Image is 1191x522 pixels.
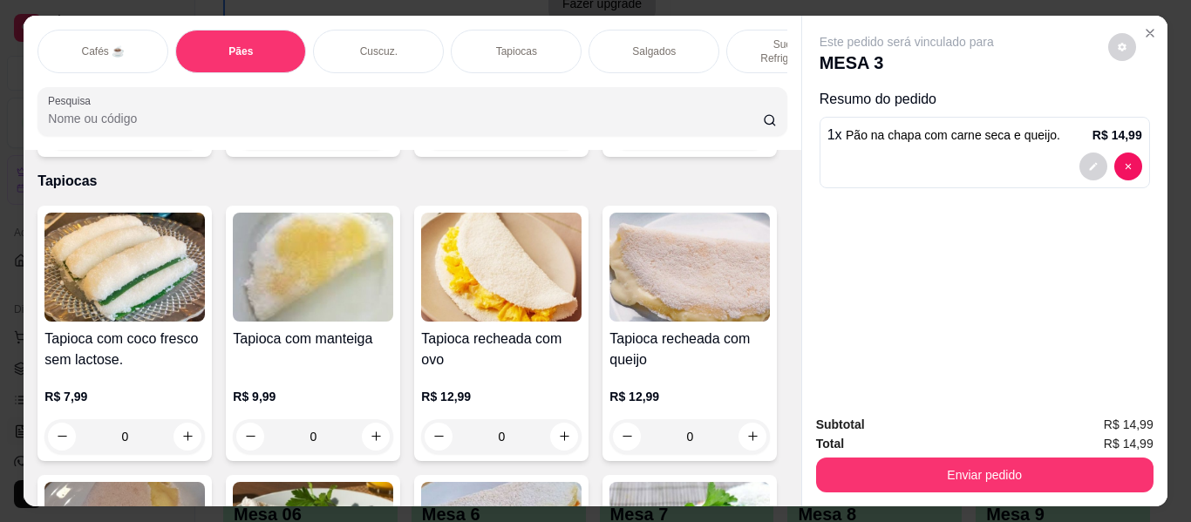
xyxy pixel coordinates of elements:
p: Sucos e Refrigerantes [741,37,842,65]
span: R$ 14,99 [1104,434,1154,453]
button: decrease-product-quantity [236,423,264,451]
button: increase-product-quantity [362,423,390,451]
p: Salgados [632,44,676,58]
p: Cafés ☕ [81,44,125,58]
p: R$ 7,99 [44,388,205,405]
span: R$ 14,99 [1104,415,1154,434]
p: 1 x [827,125,1060,146]
p: Cuscuz. [360,44,398,58]
p: Tapiocas [37,171,786,192]
button: Close [1136,19,1164,47]
img: product-image [233,213,393,322]
strong: Subtotal [816,417,865,431]
h4: Tapioca recheada com ovo [421,329,582,370]
button: decrease-product-quantity [425,423,453,451]
img: product-image [44,213,205,322]
p: Este pedido será vinculado para [820,33,994,51]
span: Pão na chapa com carne seca e queijo. [846,128,1060,142]
button: increase-product-quantity [550,423,578,451]
button: decrease-product-quantity [1108,33,1136,61]
p: Resumo do pedido [820,89,1150,110]
button: decrease-product-quantity [1114,153,1142,180]
p: R$ 12,99 [609,388,770,405]
p: R$ 14,99 [1092,126,1142,144]
button: decrease-product-quantity [1079,153,1107,180]
button: decrease-product-quantity [613,423,641,451]
p: R$ 12,99 [421,388,582,405]
button: increase-product-quantity [738,423,766,451]
p: MESA 3 [820,51,994,75]
img: product-image [421,213,582,322]
p: Pães [228,44,253,58]
strong: Total [816,437,844,451]
label: Pesquisa [48,93,97,108]
button: Enviar pedido [816,458,1154,492]
button: decrease-product-quantity [48,423,76,451]
p: Tapiocas [496,44,537,58]
p: R$ 9,99 [233,388,393,405]
h4: Tapioca com coco fresco sem lactose. [44,329,205,370]
h4: Tapioca recheada com queijo [609,329,770,370]
input: Pesquisa [48,110,763,127]
img: product-image [609,213,770,322]
button: increase-product-quantity [174,423,201,451]
h4: Tapioca com manteiga [233,329,393,349]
